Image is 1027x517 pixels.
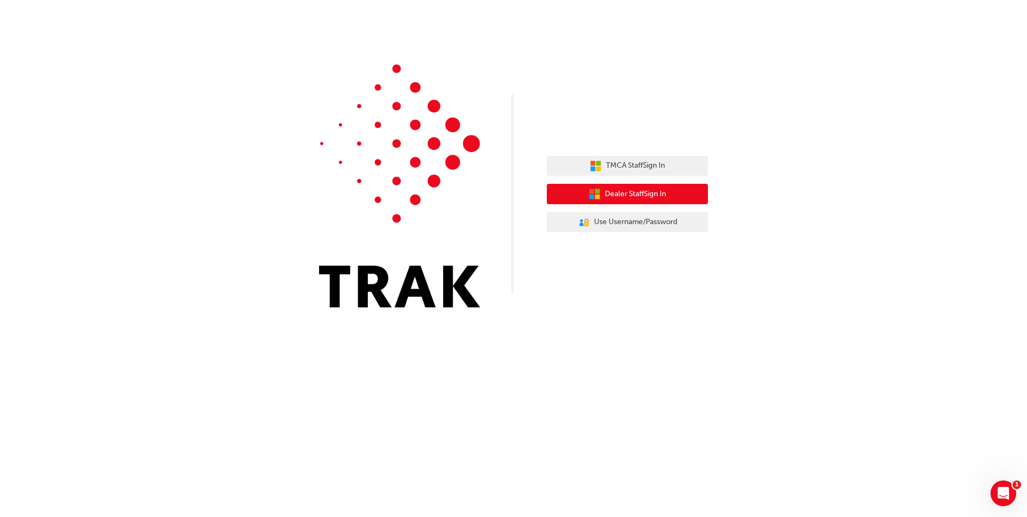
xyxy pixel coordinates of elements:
[990,480,1016,506] iframe: Intercom live chat
[319,64,480,307] img: Trak
[547,184,708,204] button: Dealer StaffSign In
[547,156,708,176] button: TMCA StaffSign In
[547,212,708,233] button: Use Username/Password
[1012,480,1021,489] span: 1
[605,188,666,200] span: Dealer Staff Sign In
[594,216,677,228] span: Use Username/Password
[606,160,665,172] span: TMCA Staff Sign In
